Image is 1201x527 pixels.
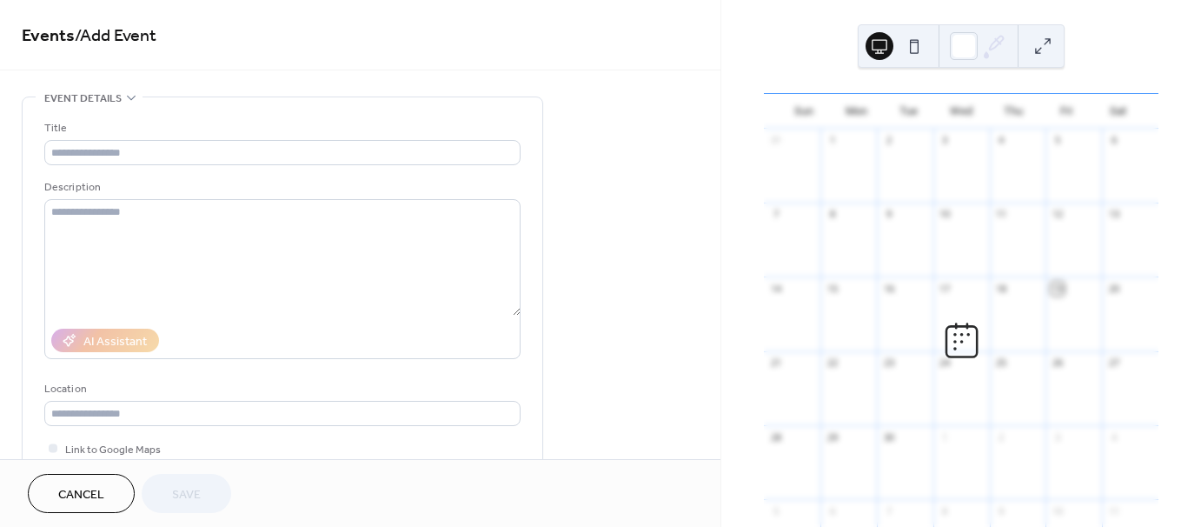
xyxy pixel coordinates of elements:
div: 9 [995,504,1008,517]
div: 10 [939,208,952,221]
div: 5 [1051,134,1064,147]
div: 26 [1051,357,1064,370]
div: 6 [1107,134,1120,147]
button: Cancel [28,474,135,513]
div: 1 [939,430,952,444]
div: Sun [778,94,830,129]
div: 25 [995,357,1008,370]
div: 5 [769,504,782,517]
div: 31 [769,134,782,147]
div: Sat [1092,94,1145,129]
div: 20 [1107,282,1120,295]
span: / Add Event [75,19,156,53]
div: 29 [826,430,839,444]
div: 3 [1051,430,1064,444]
div: 4 [1107,430,1120,444]
div: 2 [995,430,1008,444]
div: 17 [939,282,952,295]
div: Tue [883,94,935,129]
span: Event details [44,90,122,108]
div: Title [44,119,517,137]
div: 30 [882,430,895,444]
div: 4 [995,134,1008,147]
div: 27 [1107,357,1120,370]
div: 6 [826,504,839,517]
div: 7 [882,504,895,517]
span: Cancel [58,486,104,504]
div: 12 [1051,208,1064,221]
div: Location [44,380,517,398]
div: 15 [826,282,839,295]
div: 2 [882,134,895,147]
div: 11 [1107,504,1120,517]
div: Mon [830,94,882,129]
div: 11 [995,208,1008,221]
div: 13 [1107,208,1120,221]
div: 1 [826,134,839,147]
div: 18 [995,282,1008,295]
div: Description [44,178,517,197]
div: Thu [987,94,1039,129]
div: 14 [769,282,782,295]
div: 7 [769,208,782,221]
div: 9 [882,208,895,221]
div: 10 [1051,504,1064,517]
div: Fri [1039,94,1092,129]
div: 3 [939,134,952,147]
div: 21 [769,357,782,370]
div: Wed [935,94,987,129]
div: 22 [826,357,839,370]
div: 28 [769,430,782,444]
div: 23 [882,357,895,370]
div: 16 [882,282,895,295]
div: 24 [939,357,952,370]
span: Link to Google Maps [65,441,161,459]
a: Events [22,19,75,53]
div: 8 [939,504,952,517]
div: 19 [1051,282,1064,295]
div: 8 [826,208,839,221]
